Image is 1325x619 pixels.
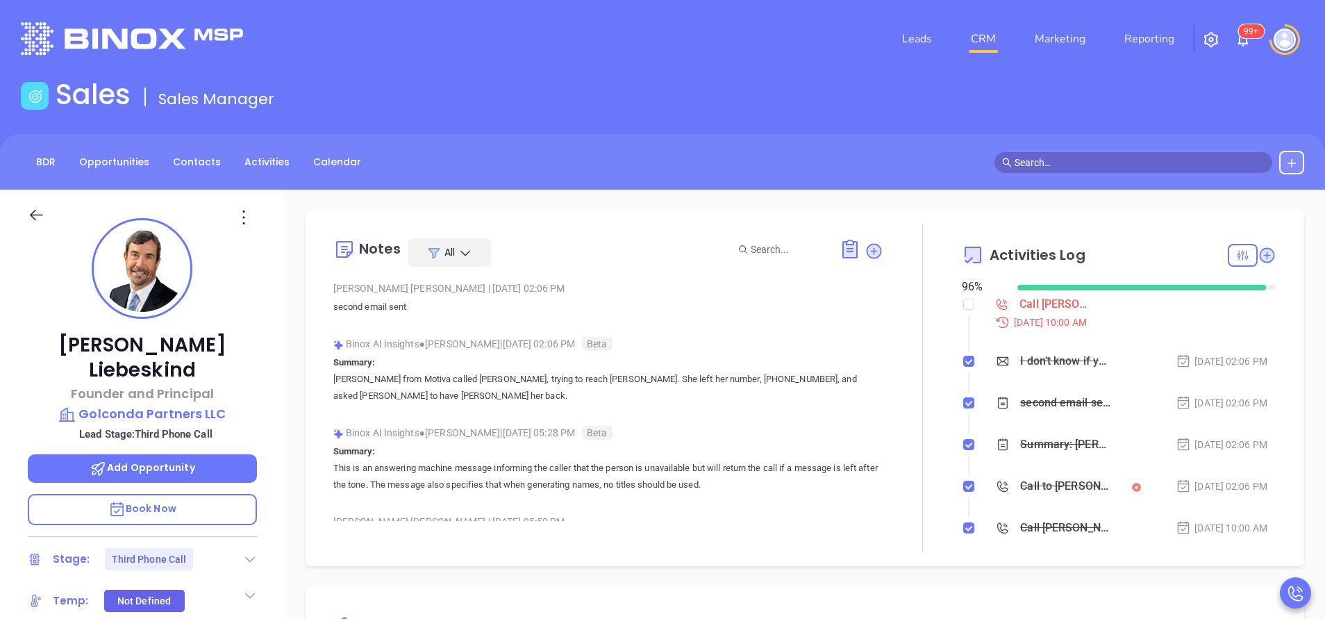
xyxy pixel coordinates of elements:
div: [DATE] 02:06 PM [1176,479,1267,494]
p: Founder and Principal [28,384,257,403]
a: Marketing [1029,25,1091,53]
img: profile-user [99,225,185,312]
p: [PERSON_NAME] Liebeskind [28,333,257,383]
div: Call to [PERSON_NAME] [1020,476,1112,497]
a: Golconda Partners LLC [28,404,257,424]
p: second email sent [333,299,883,315]
a: Contacts [165,151,229,174]
a: Opportunities [71,151,158,174]
a: Leads [897,25,937,53]
sup: 100 [1238,24,1264,38]
div: [DATE] 02:06 PM [1176,354,1267,369]
span: Add Opportunity [90,461,195,474]
h1: Sales [56,78,131,111]
div: Stage: [53,549,90,570]
p: This is an answering machine message informing the caller that the person is unavailable but will... [333,460,883,493]
div: I don’t know if you saw this [PERSON_NAME] [1020,351,1112,372]
span: ● [419,427,426,438]
div: [PERSON_NAME] [PERSON_NAME] [DATE] 05:50 PM [333,511,883,532]
img: iconNotification [1235,31,1251,48]
input: Search… [1015,155,1265,170]
div: Call [PERSON_NAME] to follow up [1020,518,1112,538]
a: CRM [965,25,1001,53]
span: Activities Log [990,248,1085,262]
div: Binox AI Insights [PERSON_NAME] | [DATE] 05:28 PM [333,422,883,443]
span: | [488,283,490,294]
img: logo [21,22,243,55]
div: [DATE] 02:06 PM [1176,437,1267,452]
div: Not Defined [117,590,171,612]
span: Beta [582,337,612,351]
div: 96 % [962,279,1000,295]
div: [DATE] 02:06 PM [1176,395,1267,411]
span: All [444,245,455,259]
b: Summary: [333,357,376,368]
img: svg%3e [333,340,344,350]
div: Binox AI Insights [PERSON_NAME] | [DATE] 02:06 PM [333,333,883,354]
img: user [1274,28,1296,51]
span: Beta [582,426,612,440]
p: Lead Stage: Third Phone Call [35,425,257,443]
span: Sales Manager [158,88,274,110]
img: svg%3e [333,429,344,439]
a: Reporting [1119,25,1180,53]
div: Notes [359,242,401,256]
a: Activities [236,151,298,174]
div: Temp: [53,591,89,611]
a: BDR [28,151,64,174]
p: [PERSON_NAME] from Motiva called [PERSON_NAME], trying to reach [PERSON_NAME]. She left her numbe... [333,371,883,404]
a: Calendar [305,151,369,174]
input: Search... [751,242,824,257]
span: | [488,516,490,527]
div: [DATE] 10:00 AM [1176,520,1267,536]
span: Book Now [108,502,176,515]
div: [PERSON_NAME] [PERSON_NAME] [DATE] 02:06 PM [333,278,883,299]
div: Call [PERSON_NAME] to follow up [1019,294,1094,315]
span: ● [419,338,426,349]
div: [DATE] 10:00 AM [987,315,1276,330]
div: Third Phone Call [112,548,187,570]
div: Summary: [PERSON_NAME] from Motiva called [PERSON_NAME], trying to reach [PERSON_NAME]. She left ... [1020,434,1112,455]
b: Summary: [333,446,376,456]
div: second email sent [1020,393,1112,413]
img: iconSetting [1203,31,1219,48]
span: search [1002,158,1012,167]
